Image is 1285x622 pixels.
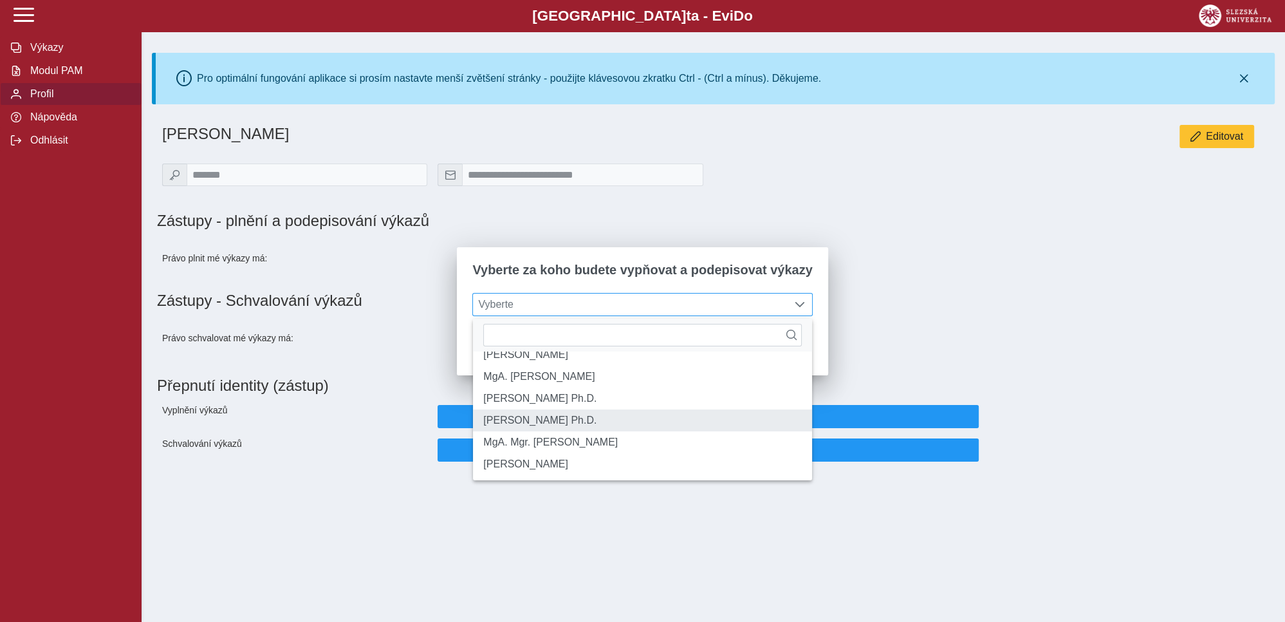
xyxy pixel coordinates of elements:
[473,294,788,316] span: Vyberte
[26,65,131,77] span: Modul PAM
[734,8,744,24] span: D
[473,410,811,431] li: prof. Mgr. Jiří Siostrzonek Ph.D.
[1179,125,1254,148] button: Editovat
[1206,131,1243,142] span: Editovat
[26,111,131,123] span: Nápověda
[26,88,131,100] span: Profil
[157,240,432,276] div: Právo plnit mé výkazy má:
[448,444,968,456] span: Přepnout identitu
[438,438,979,462] button: Přepnout identitu
[473,344,811,366] li: prof. Mgr. Václav Podestát
[473,453,811,475] li: prof. Mgr. Jindřich Štreit
[157,212,887,230] h1: Zástupy - plnění a podepisování výkazů
[686,8,690,24] span: t
[157,320,432,356] div: Právo schvalovat mé výkazy má:
[473,388,811,410] li: doc. Mgr. Tomáš Pospěch Ph.D.
[157,292,1270,310] h1: Zástupy - Schvalování výkazů
[26,135,131,146] span: Odhlásit
[39,8,1246,24] b: [GEOGRAPHIC_DATA] a - Evi
[197,73,821,84] div: Pro optimální fungování aplikace si prosím nastavte menší zvětšení stránky - použijte klávesovou ...
[157,433,432,467] div: Schvalování výkazů
[473,431,811,453] li: MgA. Mgr. Michal Szalast
[438,405,979,428] button: Přepnout identitu
[744,8,753,24] span: o
[157,372,1259,400] h1: Přepnutí identity (zástup)
[448,411,968,422] span: Přepnout identitu
[157,400,432,433] div: Vyplnění výkazů
[26,42,131,53] span: Výkazy
[473,366,811,388] li: MgA. Karel Poneš
[1199,5,1271,27] img: logo_web_su.png
[472,263,812,278] span: Vyberte za koho budete vypňovat a podepisovat výkazy
[162,125,887,143] h1: [PERSON_NAME]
